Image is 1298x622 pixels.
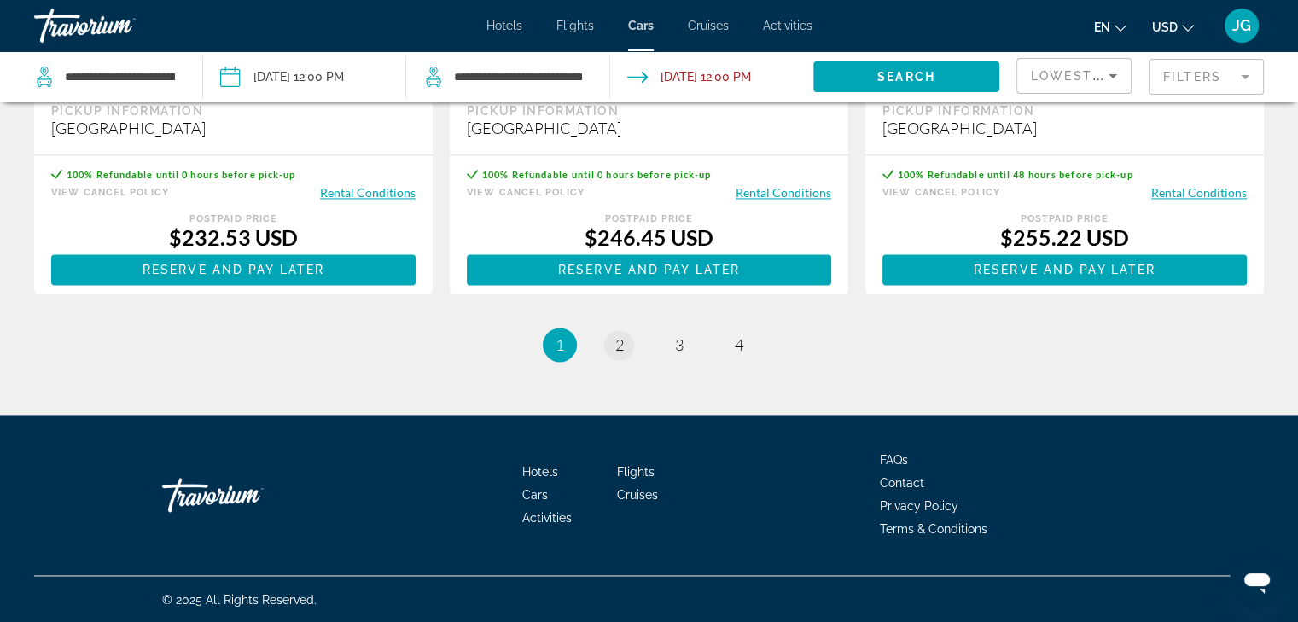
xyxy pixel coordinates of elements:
[735,335,743,354] span: 4
[882,213,1247,224] div: Postpaid Price
[143,263,324,276] span: Reserve and pay later
[34,328,1264,362] nav: Pagination
[628,19,654,32] a: Cars
[467,224,831,250] div: $246.45 USD
[1149,58,1264,96] button: Filter
[522,465,558,479] a: Hotels
[882,254,1247,285] button: Reserve and pay later
[467,184,585,201] button: View Cancel Policy
[51,224,416,250] div: $232.53 USD
[627,51,751,102] button: Drop-off date: Sep 22, 2025 12:00 PM
[617,465,655,479] a: Flights
[467,254,831,285] button: Reserve and pay later
[1230,554,1284,608] iframe: Button to launch messaging window
[880,453,908,467] a: FAQs
[51,213,416,224] div: Postpaid Price
[617,488,658,502] a: Cruises
[898,169,1133,180] span: 100% Refundable until 48 hours before pick-up
[882,184,1000,201] button: View Cancel Policy
[1031,66,1117,86] mat-select: Sort by
[1094,15,1126,39] button: Change language
[558,263,740,276] span: Reserve and pay later
[813,61,999,92] button: Search
[877,70,935,84] span: Search
[34,3,205,48] a: Travorium
[882,103,1247,119] div: Pickup Information
[1152,15,1194,39] button: Change currency
[1094,20,1110,34] span: en
[675,335,684,354] span: 3
[467,103,831,119] div: Pickup Information
[522,511,572,525] a: Activities
[1151,184,1247,201] button: Rental Conditions
[67,169,295,180] span: 100% Refundable until 0 hours before pick-up
[1219,8,1264,44] button: User Menu
[615,335,624,354] span: 2
[320,184,416,201] button: Rental Conditions
[162,593,317,607] span: © 2025 All Rights Reserved.
[522,488,548,502] a: Cars
[763,19,812,32] a: Activities
[688,19,729,32] a: Cruises
[467,213,831,224] div: Postpaid Price
[51,254,416,285] button: Reserve and pay later
[974,263,1155,276] span: Reserve and pay later
[736,184,831,201] button: Rental Conditions
[486,19,522,32] a: Hotels
[51,103,416,119] div: Pickup Information
[1232,17,1251,34] span: JG
[882,224,1247,250] div: $255.22 USD
[880,476,924,490] a: Contact
[556,19,594,32] a: Flights
[556,335,564,354] span: 1
[51,119,416,137] div: [GEOGRAPHIC_DATA]
[467,119,831,137] div: [GEOGRAPHIC_DATA]
[880,499,958,513] a: Privacy Policy
[1152,20,1178,34] span: USD
[880,522,987,536] a: Terms & Conditions
[482,169,711,180] span: 100% Refundable until 0 hours before pick-up
[220,51,344,102] button: Pickup date: Sep 17, 2025 12:00 PM
[51,184,169,201] button: View Cancel Policy
[1031,69,1140,83] span: Lowest Price
[162,469,333,520] a: Travorium
[882,119,1247,137] div: [GEOGRAPHIC_DATA]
